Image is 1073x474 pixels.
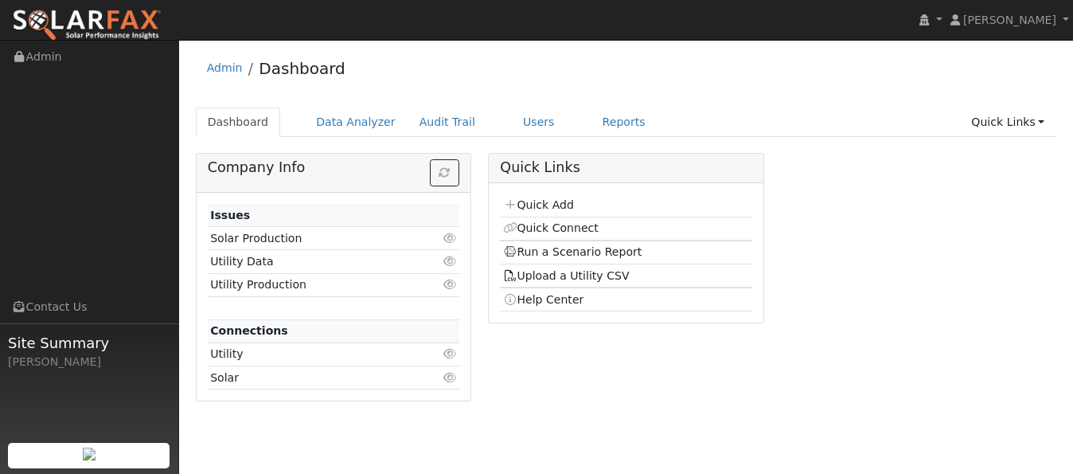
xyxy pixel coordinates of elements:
i: Click to view [443,279,457,290]
a: Quick Add [503,198,574,211]
a: Audit Trail [408,108,487,137]
img: retrieve [83,448,96,460]
a: Dashboard [196,108,281,137]
a: Quick Connect [503,221,599,234]
td: Utility [208,343,419,366]
td: Solar Production [208,227,419,250]
i: Click to view [443,348,457,359]
a: Run a Scenario Report [503,245,642,258]
i: Click to view [443,256,457,267]
strong: Connections [210,324,288,337]
img: SolarFax [12,9,162,42]
a: Help Center [503,293,584,306]
td: Utility Production [208,273,419,296]
a: Upload a Utility CSV [503,269,630,282]
td: Solar [208,366,419,390]
a: Reports [591,108,657,137]
h5: Quick Links [500,159,751,176]
strong: Issues [210,209,250,221]
i: Click to view [443,372,457,383]
span: Site Summary [8,332,170,354]
a: Dashboard [259,59,345,78]
div: [PERSON_NAME] [8,354,170,370]
a: Admin [207,61,243,74]
td: Utility Data [208,250,419,273]
a: Data Analyzer [304,108,408,137]
a: Users [511,108,567,137]
span: [PERSON_NAME] [963,14,1056,26]
h5: Company Info [208,159,459,176]
a: Quick Links [959,108,1056,137]
i: Click to view [443,233,457,244]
